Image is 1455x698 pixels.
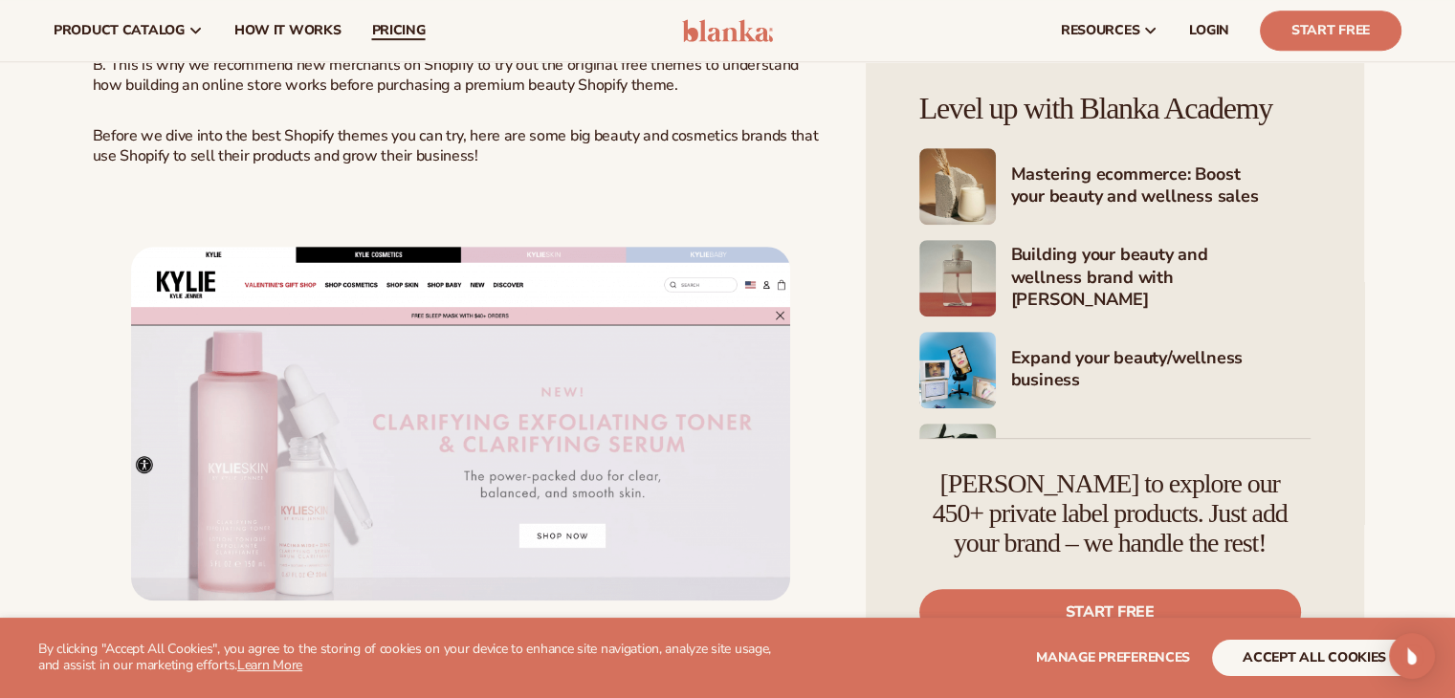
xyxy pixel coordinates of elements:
[919,148,1311,225] a: Shopify Image 2 Mastering ecommerce: Boost your beauty and wellness sales
[237,656,302,674] a: Learn More
[919,92,1311,125] h4: Level up with Blanka Academy
[93,16,828,96] p: Not only do you want your store to look beautiful, you also want to think about how your customer...
[1389,633,1435,679] div: Open Intercom Messenger
[1011,347,1311,394] h4: Expand your beauty/wellness business
[1260,11,1401,51] a: Start Free
[919,589,1301,635] a: Start free
[1036,648,1190,666] span: Manage preferences
[919,424,996,500] img: Shopify Image 5
[919,469,1301,557] h4: [PERSON_NAME] to explore our 450+ private label products. Just add your brand – we handle the rest!
[1212,640,1417,676] button: accept all cookies
[1061,23,1139,38] span: resources
[682,19,773,42] img: logo
[919,424,1311,500] a: Shopify Image 5 Marketing your beauty and wellness brand 101
[1011,164,1311,210] h4: Mastering ecommerce: Boost your beauty and wellness sales
[131,247,790,600] img: Kylie Cosmetics homepage
[131,247,790,600] a: Blanka Brand Signup – 6 Best Shopify Themes Campaign
[38,642,793,674] p: By clicking "Accept All Cookies", you agree to the storing of cookies on your device to enhance s...
[1036,640,1190,676] button: Manage preferences
[919,332,996,408] img: Shopify Image 4
[919,332,1311,408] a: Shopify Image 4 Expand your beauty/wellness business
[93,126,828,166] p: Before we dive into the best Shopify themes you can try, here are some big beauty and cosmetics b...
[919,240,996,316] img: Shopify Image 3
[1189,23,1229,38] span: LOGIN
[54,23,185,38] span: product catalog
[1011,244,1311,313] h4: Building your beauty and wellness brand with [PERSON_NAME]
[919,148,996,225] img: Shopify Image 2
[234,23,342,38] span: How It Works
[919,240,1311,316] a: Shopify Image 3 Building your beauty and wellness brand with [PERSON_NAME]
[371,23,425,38] span: pricing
